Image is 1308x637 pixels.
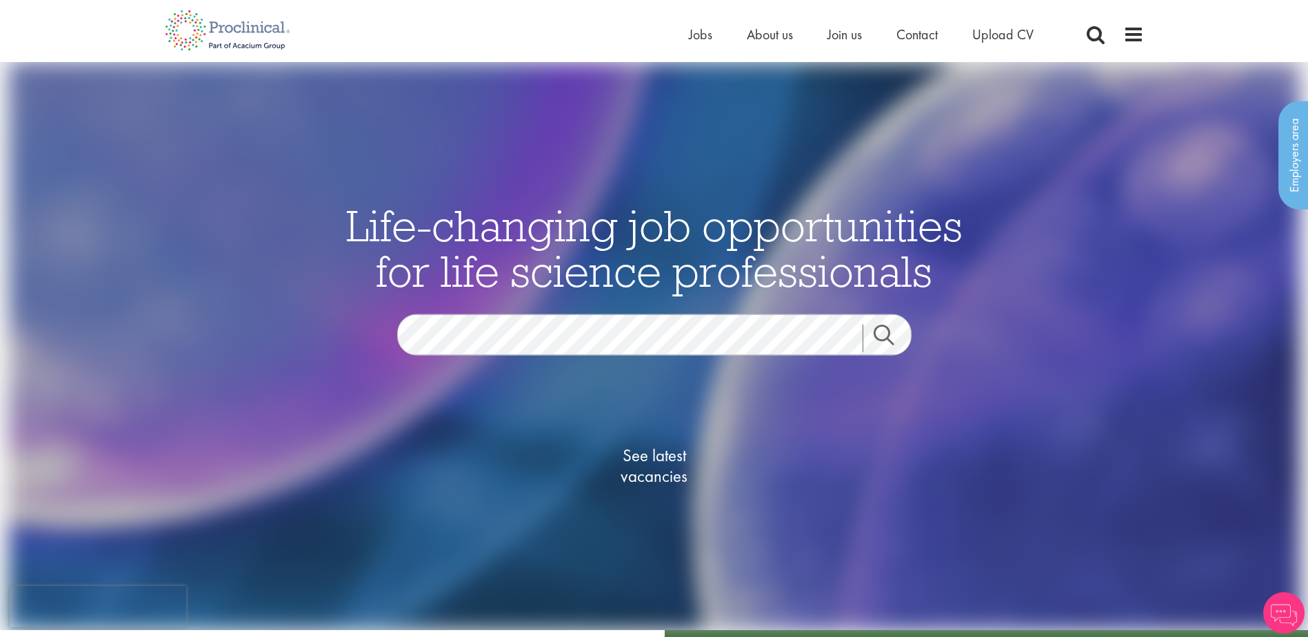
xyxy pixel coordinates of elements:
a: Contact [896,26,938,43]
img: Chatbot [1263,592,1305,634]
a: About us [747,26,793,43]
img: candidate home [8,62,1299,630]
iframe: reCAPTCHA [10,586,186,627]
a: Jobs [689,26,712,43]
a: Join us [827,26,862,43]
a: Upload CV [972,26,1034,43]
span: See latest vacancies [585,445,723,487]
a: Job search submit button [863,325,922,352]
a: See latestvacancies [585,390,723,542]
span: Life-changing job opportunities for life science professionals [346,198,963,299]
